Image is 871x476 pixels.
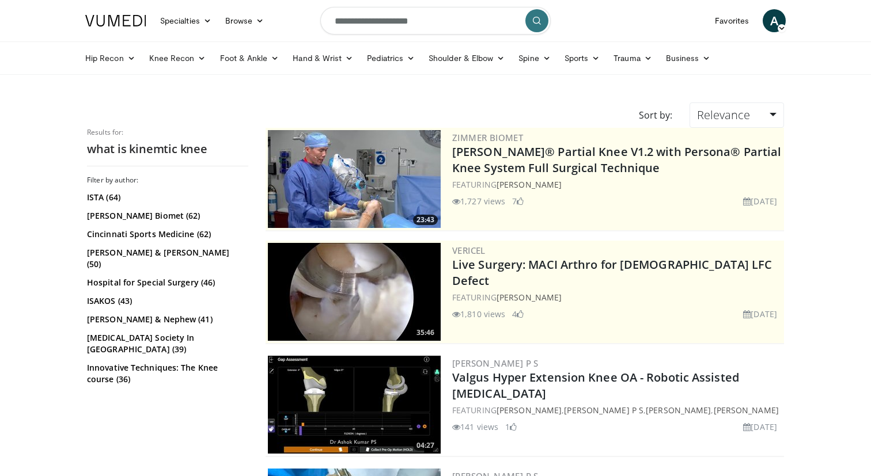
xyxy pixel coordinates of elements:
h3: Filter by author: [87,176,248,185]
a: Live Surgery: MACI Arthro for [DEMOGRAPHIC_DATA] LFC Defect [452,257,772,288]
img: 99b1778f-d2b2-419a-8659-7269f4b428ba.300x170_q85_crop-smart_upscale.jpg [268,130,441,228]
a: Knee Recon [142,47,213,70]
p: Results for: [87,128,248,137]
li: [DATE] [743,421,777,433]
a: A [763,9,786,32]
a: Pediatrics [360,47,422,70]
a: Relevance [690,102,784,128]
a: Vericel [452,245,486,256]
a: Hand & Wrist [286,47,360,70]
a: Foot & Ankle [213,47,286,70]
div: Sort by: [630,102,681,128]
div: FEATURING [452,178,782,191]
a: 04:27 [268,356,441,454]
h2: what is kinemtic knee [87,142,248,157]
a: Sports [558,47,607,70]
li: 4 [512,308,524,320]
a: [PERSON_NAME] P S [452,357,539,369]
li: 1,810 views [452,308,505,320]
li: 141 views [452,421,498,433]
a: Hospital for Special Surgery (46) [87,277,245,288]
img: 2361a525-e71d-4d5b-a769-c1365c92593e.300x170_q85_crop-smart_upscale.jpg [268,356,441,454]
a: Cincinnati Sports Medicine (62) [87,229,245,240]
a: Favorites [708,9,756,32]
a: [PERSON_NAME] [497,405,562,416]
div: FEATURING , , , [452,404,782,416]
a: Hip Recon [78,47,142,70]
a: Business [659,47,718,70]
a: [PERSON_NAME]® Partial Knee V1.2 with Persona® Partial Knee System Full Surgical Technique [452,144,781,176]
span: Relevance [697,107,750,123]
li: 1,727 views [452,195,505,207]
a: Specialties [153,9,218,32]
a: [PERSON_NAME] & Nephew (41) [87,314,245,325]
img: VuMedi Logo [85,15,146,26]
a: [PERSON_NAME] [714,405,779,416]
a: Spine [512,47,557,70]
a: [PERSON_NAME] [646,405,711,416]
img: eb023345-1e2d-4374-a840-ddbc99f8c97c.300x170_q85_crop-smart_upscale.jpg [268,243,441,341]
a: Shoulder & Elbow [422,47,512,70]
li: 1 [505,421,517,433]
a: [MEDICAL_DATA] Society In [GEOGRAPHIC_DATA] (39) [87,332,245,355]
a: [PERSON_NAME] [497,292,562,303]
span: 35:46 [413,328,438,338]
li: [DATE] [743,195,777,207]
div: FEATURING [452,291,782,303]
a: Zimmer Biomet [452,132,523,143]
a: 35:46 [268,243,441,341]
a: [PERSON_NAME] Biomet (62) [87,210,245,222]
span: 04:27 [413,440,438,451]
a: [PERSON_NAME] & [PERSON_NAME] (50) [87,247,245,270]
a: Innovative Techniques: The Knee course (36) [87,362,245,385]
a: ISTA (64) [87,192,245,203]
span: 23:43 [413,215,438,225]
input: Search topics, interventions [320,7,551,35]
a: 23:43 [268,130,441,228]
a: Browse [218,9,271,32]
a: [PERSON_NAME] [497,179,562,190]
a: ISAKOS (43) [87,295,245,307]
a: Trauma [607,47,659,70]
a: Valgus Hyper Extension Knee OA - Robotic Assisted [MEDICAL_DATA] [452,370,739,401]
li: 7 [512,195,524,207]
li: [DATE] [743,308,777,320]
a: [PERSON_NAME] P S [564,405,643,416]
